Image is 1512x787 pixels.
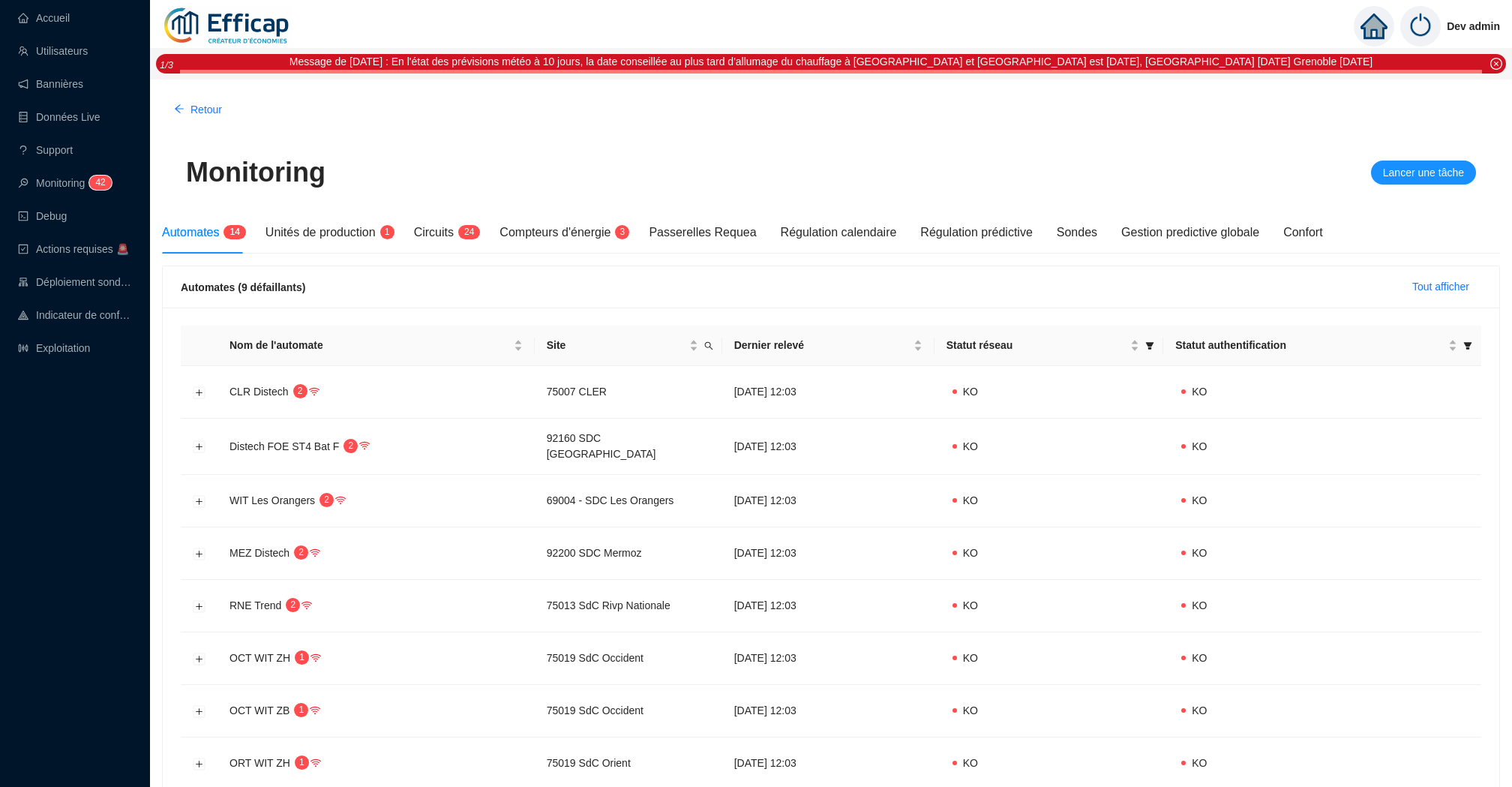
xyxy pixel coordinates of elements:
span: KO [1192,547,1207,559]
th: Dernier relevé [722,326,934,366]
span: KO [963,652,978,664]
td: [DATE] 12:03 [722,685,934,737]
span: 75013 SdC Rivp Nationale [547,599,670,611]
span: Circuits [414,226,454,239]
span: 2 [298,386,303,396]
th: Statut authentification [1163,326,1481,366]
div: Passerelles Requea [649,224,756,242]
span: 2 [324,494,329,505]
a: teamUtilisateurs [18,45,88,57]
span: Nom de l'automate [229,338,511,353]
span: Dev admin [1447,2,1500,50]
span: wifi [335,495,346,506]
span: 1 [229,227,235,237]
span: Dernier relevé [734,338,910,353]
button: Développer la ligne [193,600,205,612]
span: KO [1192,386,1207,398]
span: KO [963,547,978,559]
span: 92200 SDC Mermoz [547,547,642,559]
span: KO [963,599,978,611]
span: Automates [162,226,219,239]
div: Message de [DATE] : En l'état des prévisions météo à 10 jours, la date conseillée au plus tard d'... [289,54,1372,70]
span: 4 [235,225,240,239]
a: questionSupport [18,144,73,156]
sup: 2 [343,439,358,453]
span: KO [963,704,978,716]
div: Gestion predictive globale [1121,224,1259,242]
a: homeAccueil [18,12,70,24]
span: 2 [348,440,353,451]
td: [DATE] 12:03 [722,475,934,527]
span: 75019 SdC Orient [547,757,631,769]
sup: 2 [293,384,307,398]
sup: 1 [294,703,308,717]
sup: 42 [89,176,111,190]
th: Statut réseau [934,326,1164,366]
td: [DATE] 12:03 [722,527,934,580]
span: check-square [18,244,28,254]
button: Développer la ligne [193,705,205,717]
span: 2 [464,227,469,237]
span: wifi [309,386,319,397]
sup: 1 [295,650,309,665]
span: KO [963,494,978,506]
span: Lancer une tâche [1383,165,1464,181]
sup: 1 [380,225,394,239]
button: Retour [162,98,234,122]
a: monitorMonitoring4 [18,177,107,189]
span: close-circle [1490,58,1502,70]
td: [DATE] 12:03 [722,419,934,475]
a: databaseDonnées Live [18,111,100,123]
sup: 3 [615,225,629,239]
span: Site [547,338,686,353]
span: WIT Les Orangers [229,494,315,506]
span: wifi [359,440,370,451]
span: ORT WIT ZH [229,757,290,769]
span: KO [963,757,978,769]
div: Régulation prédictive [920,224,1032,242]
a: clusterDéploiement sondes [18,276,132,288]
button: Développer la ligne [193,441,205,453]
span: 2 [100,176,106,190]
img: power [1400,6,1441,47]
button: Développer la ligne [193,758,205,770]
span: 3 [620,225,625,239]
span: arrow-left [174,104,184,114]
span: 4 [95,177,100,188]
span: wifi [301,600,312,611]
div: Sondes [1057,224,1097,242]
span: 69004 - SDC Les Orangers [547,494,674,506]
button: Développer la ligne [193,653,205,665]
sup: 2 [319,493,334,507]
th: Nom de l'automate [217,326,535,366]
div: Confort [1283,224,1322,242]
span: KO [1192,494,1207,506]
span: Actions requises 🚨 [36,243,129,255]
span: 75007 CLER [547,386,607,398]
span: Statut authentification [1175,338,1445,353]
span: KO [1192,704,1207,716]
a: heat-mapIndicateur de confort [18,309,132,321]
span: Unités de production [265,226,376,239]
td: [DATE] 12:03 [722,366,934,419]
span: Tout afficher [1412,279,1469,295]
span: search [704,341,713,350]
sup: 1 [295,755,309,770]
span: home [1360,13,1387,40]
sup: 2 [294,545,308,560]
span: 1 [385,227,390,237]
span: search [701,335,716,356]
span: Statut réseau [946,338,1128,353]
span: Retour [190,102,222,118]
span: Distech FOE ST4 Bat F [229,440,339,452]
button: Lancer une tâche [1371,161,1476,185]
span: CLR Distech [229,386,289,398]
span: OCT WIT ZH [229,652,290,664]
span: Automates (9 défaillants) [181,281,305,293]
sup: 14 [223,225,245,239]
span: OCT WIT ZB [229,704,289,716]
i: 1 / 3 [160,59,173,71]
div: Régulation calendaire [781,224,897,242]
span: 75019 SdC Occident [547,704,643,716]
span: wifi [310,705,320,716]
